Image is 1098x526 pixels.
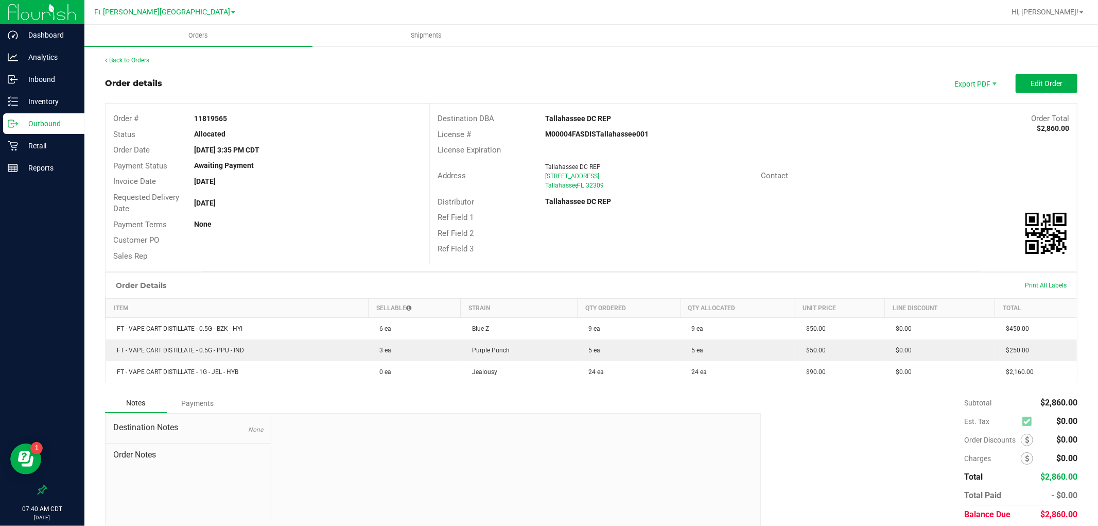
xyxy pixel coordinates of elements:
strong: [DATE] [194,199,216,207]
p: Retail [18,140,80,152]
th: Sellable [368,299,461,318]
th: Total [995,299,1077,318]
span: Total [964,472,983,482]
span: Jealousy [467,368,497,376]
span: Order Total [1031,114,1069,123]
span: $2,160.00 [1001,368,1034,376]
h1: Order Details [116,281,166,290]
strong: Allocated [194,130,225,138]
strong: $2,860.00 [1037,124,1069,132]
th: Strain [461,299,578,318]
span: Distributor [438,197,474,207]
span: $0.00 [891,347,912,354]
strong: M00004FASDISTallahassee001 [545,130,649,138]
a: Back to Orders [105,57,149,64]
span: Sales Rep [113,251,147,261]
iframe: Resource center unread badge [30,442,43,454]
span: $2,860.00 [1040,398,1077,408]
span: License # [438,130,471,139]
span: $0.00 [891,368,912,376]
p: Inventory [18,95,80,108]
span: $90.00 [801,368,826,376]
span: $50.00 [801,325,826,332]
inline-svg: Analytics [8,52,18,62]
span: 5 ea [584,347,601,354]
strong: [DATE] 3:35 PM CDT [194,146,259,154]
span: FT - VAPE CART DISTILLATE - 0.5G - BZK - HYI [112,325,243,332]
span: License Expiration [438,145,501,155]
p: Reports [18,162,80,174]
span: - $0.00 [1051,490,1077,500]
span: FT - VAPE CART DISTILLATE - 1G - JEL - HYB [112,368,239,376]
inline-svg: Inbound [8,74,18,84]
span: None [248,426,263,433]
span: Ref Field 3 [438,244,474,253]
strong: [DATE] [194,177,216,185]
inline-svg: Inventory [8,96,18,107]
div: Payments [167,394,229,413]
span: Destination DBA [438,114,494,123]
span: Purple Punch [467,347,510,354]
span: Status [113,130,135,139]
label: Pin the sidebar to full width on large screens [37,485,47,495]
span: Print All Labels [1025,282,1067,289]
span: FT - VAPE CART DISTILLATE - 0.5G - PPU - IND [112,347,245,354]
span: 3 ea [374,347,391,354]
span: $50.00 [801,347,826,354]
span: Invoice Date [113,177,156,186]
span: $2,860.00 [1040,510,1077,519]
a: Orders [84,25,312,46]
img: Scan me! [1025,213,1067,254]
span: Balance Due [964,510,1010,519]
span: Ref Field 2 [438,229,474,238]
p: 07:40 AM CDT [5,504,80,514]
span: Tallahassee DC REP [545,163,601,171]
span: Contact [761,171,788,180]
span: 6 ea [374,325,391,332]
span: Order Discounts [964,436,1021,444]
p: Analytics [18,51,80,63]
inline-svg: Dashboard [8,30,18,40]
span: Ft [PERSON_NAME][GEOGRAPHIC_DATA] [94,8,230,16]
span: Calculate excise tax [1022,415,1036,429]
span: Address [438,171,466,180]
th: Unit Price [795,299,884,318]
span: Payment Status [113,161,167,171]
span: , [576,182,577,189]
span: Payment Terms [113,220,167,229]
span: $2,860.00 [1040,472,1077,482]
span: $0.00 [1056,435,1077,445]
span: 9 ea [686,325,703,332]
li: Export PDF [944,74,1005,93]
span: $0.00 [1056,416,1077,426]
p: [DATE] [5,514,80,521]
span: $0.00 [891,325,912,332]
th: Qty Ordered [578,299,681,318]
span: Total Paid [964,490,1001,500]
inline-svg: Outbound [8,118,18,129]
span: Edit Order [1031,79,1062,88]
th: Qty Allocated [680,299,795,318]
span: 0 ea [374,368,391,376]
strong: 11819565 [194,114,227,123]
div: Notes [105,394,167,413]
span: Subtotal [964,399,991,407]
strong: Tallahassee DC REP [545,197,611,206]
span: Requested Delivery Date [113,193,179,214]
strong: Tallahassee DC REP [545,114,611,123]
span: Order Notes [113,449,263,461]
span: $0.00 [1056,453,1077,463]
span: Ref Field 1 [438,213,474,222]
strong: None [194,220,212,228]
span: [STREET_ADDRESS] [545,173,599,180]
qrcode: 11819565 [1025,213,1067,254]
a: Shipments [312,25,541,46]
span: Destination Notes [113,421,263,434]
p: Dashboard [18,29,80,41]
span: 24 ea [686,368,707,376]
button: Edit Order [1016,74,1077,93]
div: Order details [105,77,162,90]
p: Outbound [18,117,80,130]
span: 9 ea [584,325,601,332]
